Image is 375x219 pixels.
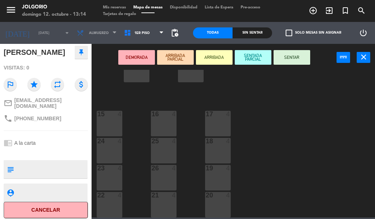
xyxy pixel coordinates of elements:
[6,165,14,173] i: subject
[51,78,64,91] i: repeat
[14,97,88,109] span: [EMAIL_ADDRESS][DOMAIN_NAME]
[63,29,71,37] i: arrow_drop_down
[4,97,88,109] a: mail_outline[EMAIL_ADDRESS][DOMAIN_NAME]
[359,29,368,37] i: power_settings_new
[134,31,150,35] span: 1er Piso
[4,46,65,58] div: [PERSON_NAME]
[172,111,176,117] div: 4
[99,5,130,10] span: Mis reservas
[97,138,98,144] div: 24
[118,138,122,144] div: 4
[172,138,176,144] div: 4
[172,165,176,171] div: 4
[118,111,122,117] div: 4
[325,6,334,15] i: exit_to_app
[97,192,98,199] div: 22
[97,111,98,117] div: 15
[286,30,341,36] label: Solo mesas sin asignar
[157,50,194,65] button: ARRIBADA PARCIAL
[196,50,233,65] button: ARRIBADA
[5,4,16,15] i: menu
[97,165,98,171] div: 23
[99,12,140,16] span: Tarjetas de regalo
[274,50,310,65] button: SENTAR
[170,29,179,37] span: pending_actions
[4,78,17,91] i: outlined_flag
[359,53,368,61] i: close
[339,53,348,61] i: power_input
[75,78,88,91] i: attach_money
[357,6,366,15] i: search
[4,202,88,218] button: Cancelar
[201,5,237,10] span: Lista de Espera
[22,4,86,11] div: Jolgorio
[6,189,14,197] i: person_pin
[226,138,230,144] div: 4
[4,61,88,74] div: Visitas: 0
[237,5,264,10] span: Pre-acceso
[337,52,350,63] button: power_input
[172,192,176,199] div: 4
[357,52,370,63] button: close
[4,99,12,107] i: mail_outline
[14,116,61,121] span: [PHONE_NUMBER]
[14,140,36,146] span: A la carta
[235,50,271,65] button: SENTADA PARCIAL
[341,6,350,15] i: turned_in_not
[89,31,109,35] span: Almuerzo
[118,192,122,199] div: 4
[27,78,41,91] i: star
[226,111,230,117] div: 4
[118,50,155,65] button: DEMORADA
[233,27,272,38] div: Sin sentar
[130,5,166,10] span: Mapa de mesas
[5,4,16,18] button: menu
[118,165,122,171] div: 4
[309,6,318,15] i: add_circle_outline
[193,27,233,38] div: Todas
[226,165,230,171] div: 4
[166,5,201,10] span: Disponibilidad
[4,114,12,123] i: phone
[286,30,292,36] span: check_box_outline_blank
[226,192,230,199] div: 4
[22,11,86,18] div: domingo 12. octubre - 13:14
[4,139,12,147] i: chrome_reader_mode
